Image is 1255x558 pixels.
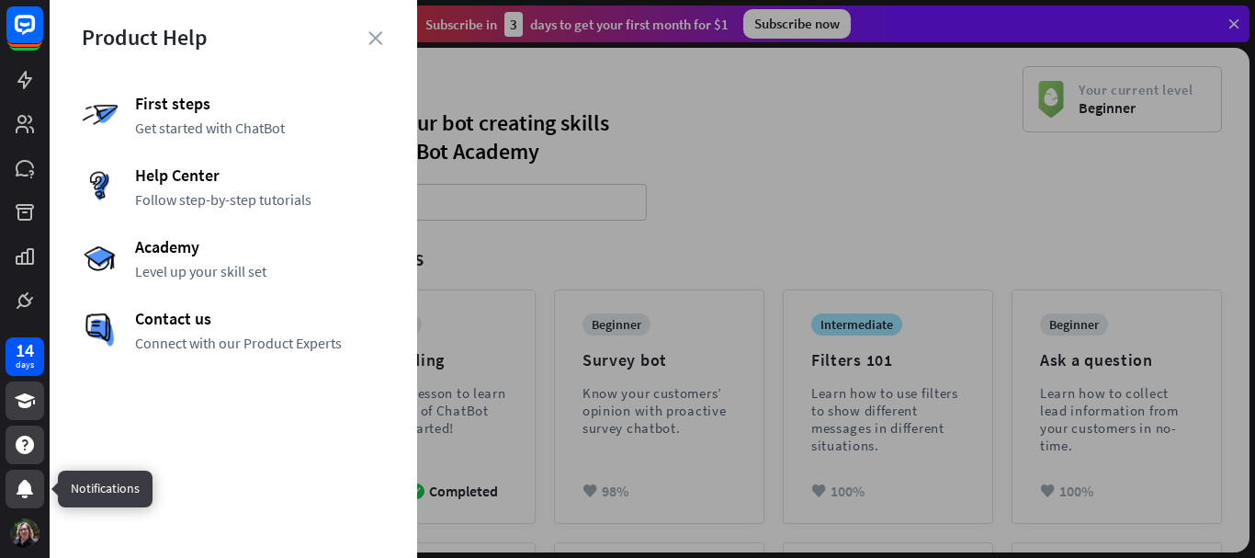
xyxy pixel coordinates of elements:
[135,308,385,329] span: Contact us
[16,342,34,359] div: 14
[15,7,70,63] button: Open LiveChat chat widget
[6,337,44,376] a: 14 days
[135,119,385,137] span: Get started with ChatBot
[135,236,385,257] span: Academy
[135,165,385,186] span: Help Center
[368,31,382,45] i: close
[135,93,385,114] span: First steps
[135,262,385,280] span: Level up your skill set
[135,190,385,209] span: Follow step-by-step tutorials
[135,334,385,352] span: Connect with our Product Experts
[82,23,385,51] div: Product Help
[16,359,34,371] div: days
